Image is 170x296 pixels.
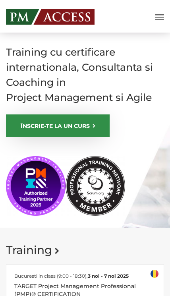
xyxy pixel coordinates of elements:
img: PMI [6,156,125,216]
h2: Training [6,244,164,256]
img: Romana [151,270,158,278]
p: Bucuresti in class (9:00 - 18:30), [14,273,156,279]
a: ÎNSCRIE-TE LA UN CURS [6,114,110,137]
h1: Training cu certificare internationala, Consultanta si Coaching in Project Management si Agile [6,44,164,105]
img: PM ACCESS - Echipa traineri si consultanti certificati PMP: Narciss Popescu, Mihai Olaru, Monica ... [6,9,95,25]
b: 3 noi - 7 noi 2025 [88,273,129,279]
